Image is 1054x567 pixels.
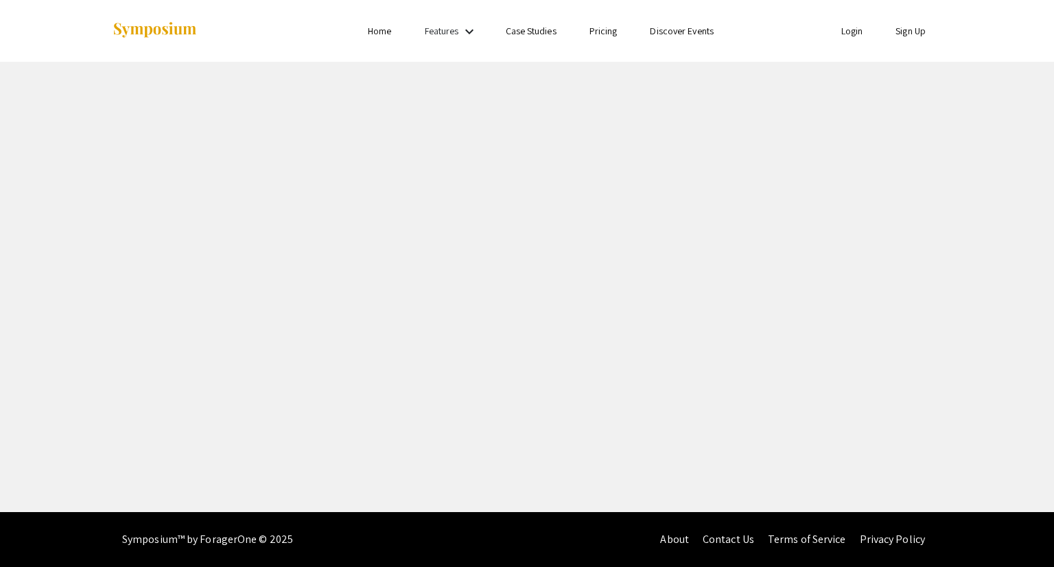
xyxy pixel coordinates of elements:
a: Features [425,25,459,37]
a: Discover Events [650,25,714,37]
div: Symposium™ by ForagerOne © 2025 [122,512,293,567]
a: Terms of Service [768,532,846,546]
a: Contact Us [703,532,754,546]
a: Case Studies [506,25,557,37]
a: About [660,532,689,546]
mat-icon: Expand Features list [461,23,478,40]
a: Privacy Policy [860,532,925,546]
a: Sign Up [895,25,926,37]
img: Symposium by ForagerOne [112,21,198,40]
a: Home [368,25,391,37]
a: Login [841,25,863,37]
a: Pricing [589,25,618,37]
